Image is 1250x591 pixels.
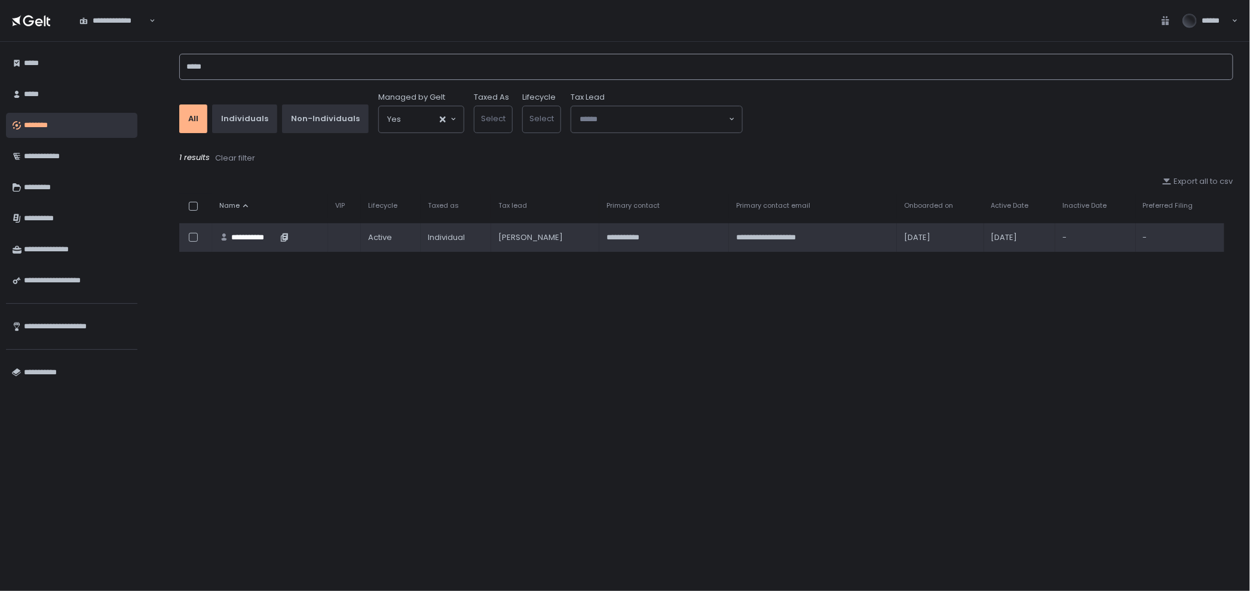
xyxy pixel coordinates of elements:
span: VIP [335,201,345,210]
div: [DATE] [904,232,977,243]
div: Individuals [221,113,268,124]
div: - [1143,232,1217,243]
span: Name [219,201,240,210]
span: Primary contact email [736,201,810,210]
span: Primary contact [606,201,660,210]
button: Individuals [212,104,277,133]
span: Taxed as [428,201,459,210]
button: Clear filter [215,152,256,164]
button: Clear Selected [440,116,446,122]
span: Select [481,113,505,124]
div: 1 results [179,152,1233,164]
div: Clear filter [215,153,255,164]
div: Non-Individuals [291,113,360,124]
label: Lifecycle [522,92,556,103]
span: active [368,232,392,243]
span: Managed by Gelt [378,92,445,103]
div: - [1062,232,1129,243]
div: [PERSON_NAME] [498,232,592,243]
div: [DATE] [991,232,1048,243]
div: Search for option [72,8,155,33]
span: Yes [387,113,401,125]
span: Tax lead [498,201,527,210]
span: Active Date [991,201,1029,210]
div: All [188,113,198,124]
span: Inactive Date [1062,201,1107,210]
div: Search for option [379,106,464,133]
span: Select [529,113,554,124]
label: Taxed As [474,92,509,103]
input: Search for option [580,113,728,125]
button: All [179,104,207,133]
span: Onboarded on [904,201,953,210]
button: Export all to csv [1162,176,1233,187]
input: Search for option [401,113,439,125]
span: Preferred Filing [1143,201,1193,210]
button: Non-Individuals [282,104,369,133]
div: Search for option [571,106,742,133]
div: Individual [428,232,484,243]
span: Lifecycle [368,201,397,210]
span: Tax Lead [571,92,605,103]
